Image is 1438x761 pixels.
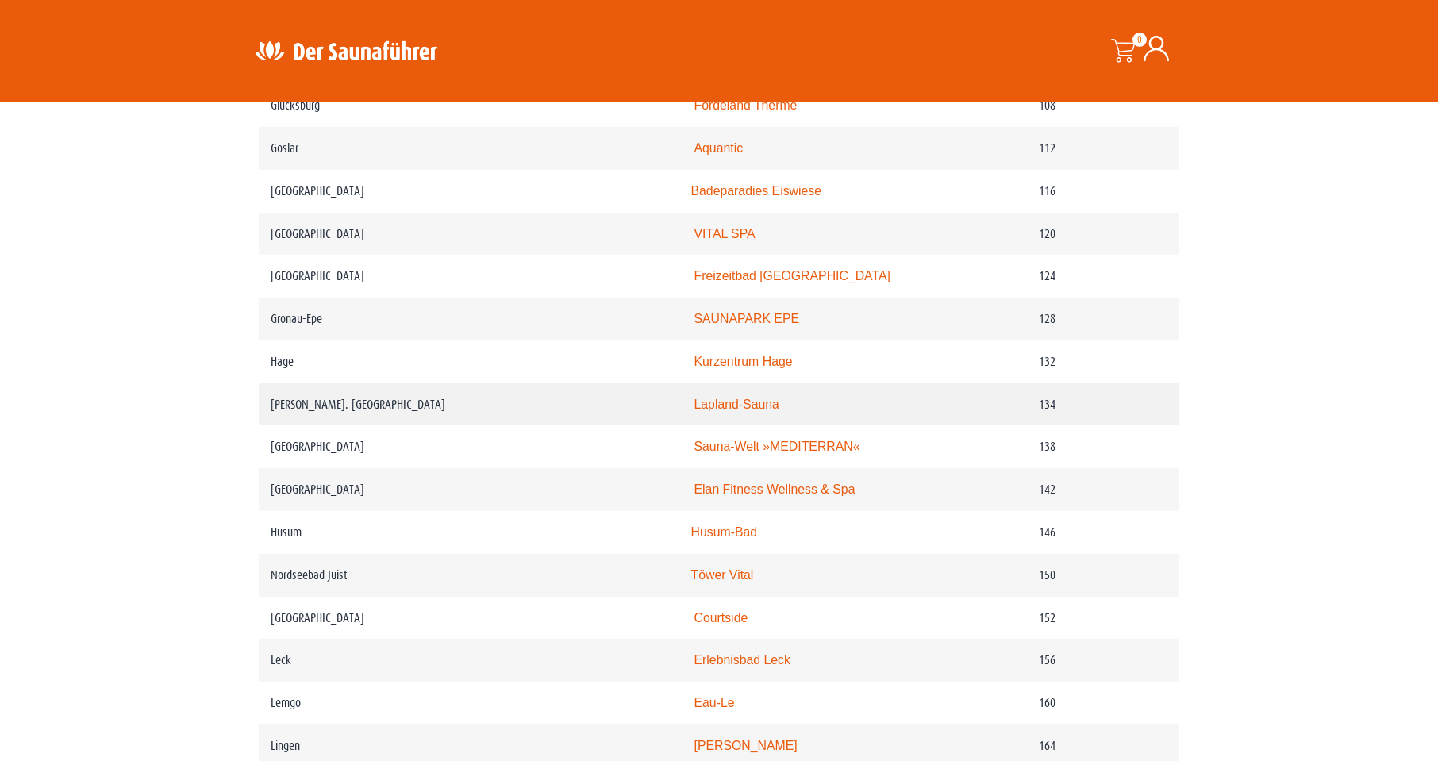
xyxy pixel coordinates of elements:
[1027,682,1179,724] td: 160
[694,398,779,411] a: Lapland-Sauna
[259,84,679,127] td: Glücksburg
[694,440,860,453] a: Sauna-Welt »MEDITERRAN«
[1027,425,1179,468] td: 138
[1027,639,1179,682] td: 156
[1027,597,1179,640] td: 152
[1027,298,1179,340] td: 128
[694,312,800,325] a: SAUNAPARK EPE
[694,611,748,625] a: Courtside
[259,383,679,426] td: [PERSON_NAME]. [GEOGRAPHIC_DATA]
[259,425,679,468] td: [GEOGRAPHIC_DATA]
[259,255,679,298] td: [GEOGRAPHIC_DATA]
[1027,554,1179,597] td: 150
[1027,255,1179,298] td: 124
[259,682,679,724] td: Lemgo
[1027,127,1179,170] td: 112
[691,184,822,198] a: Badeparadies Eiswiese
[694,739,798,752] a: [PERSON_NAME]
[1027,383,1179,426] td: 134
[694,482,855,496] a: Elan Fitness Wellness & Spa
[691,525,758,539] a: Husum-Bad
[694,653,790,667] a: Erlebnisbad Leck
[694,696,735,709] a: Eau-Le
[1027,84,1179,127] td: 108
[694,141,744,155] a: Aquantic
[694,98,798,112] a: Fördeland Therme
[259,340,679,383] td: Hage
[1027,340,1179,383] td: 132
[259,213,679,256] td: [GEOGRAPHIC_DATA]
[259,127,679,170] td: Goslar
[694,227,756,240] a: VITAL SPA
[1027,170,1179,213] td: 116
[694,269,890,282] a: Freizeitbad [GEOGRAPHIC_DATA]
[1027,511,1179,554] td: 146
[1027,213,1179,256] td: 120
[1027,468,1179,511] td: 142
[259,511,679,554] td: Husum
[259,468,679,511] td: [GEOGRAPHIC_DATA]
[691,568,754,582] a: Töwer Vital
[694,355,793,368] a: Kurzentrum Hage
[1132,33,1147,47] span: 0
[259,554,679,597] td: Nordseebad Juist
[259,298,679,340] td: Gronau-Epe
[259,639,679,682] td: Leck
[259,597,679,640] td: [GEOGRAPHIC_DATA]
[259,170,679,213] td: [GEOGRAPHIC_DATA]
